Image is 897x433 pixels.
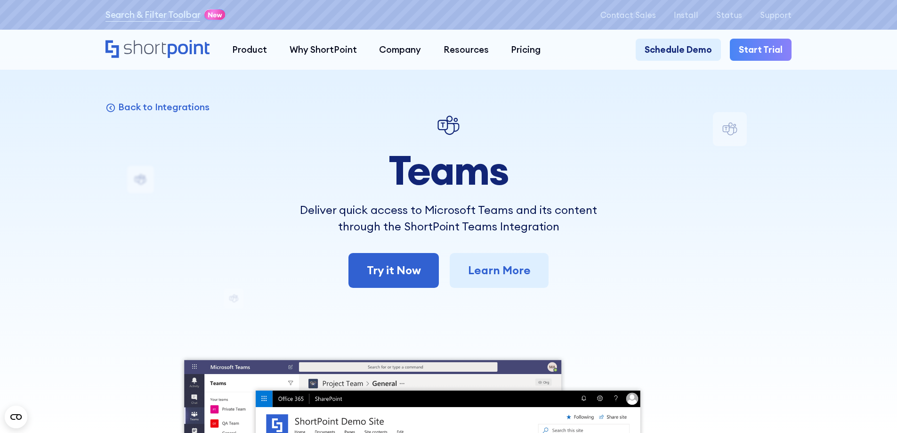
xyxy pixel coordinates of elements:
[450,253,548,288] a: Learn More
[5,406,27,428] button: Open CMP widget
[290,43,357,57] div: Why ShortPoint
[674,10,698,19] a: Install
[435,112,462,139] img: Teams
[444,43,489,57] div: Resources
[105,101,210,113] a: Back to Integrations
[348,253,438,288] a: Try it Now
[500,39,552,61] a: Pricing
[716,10,742,19] a: Status
[280,148,616,192] h1: Teams
[600,10,656,19] a: Contact Sales
[850,388,897,433] iframe: Chat Widget
[730,39,792,61] a: Start Trial
[379,43,421,57] div: Company
[511,43,541,57] div: Pricing
[280,202,616,235] p: Deliver quick access to Microsoft Teams and its content through the ShortPoint Teams Integration
[105,40,210,59] a: Home
[221,39,278,61] a: Product
[432,39,500,61] a: Resources
[850,388,897,433] div: Csevegés widget
[636,39,721,61] a: Schedule Demo
[232,43,267,57] div: Product
[105,8,201,22] a: Search & Filter Toolbar
[278,39,368,61] a: Why ShortPoint
[760,10,792,19] a: Support
[118,101,209,113] p: Back to Integrations
[368,39,432,61] a: Company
